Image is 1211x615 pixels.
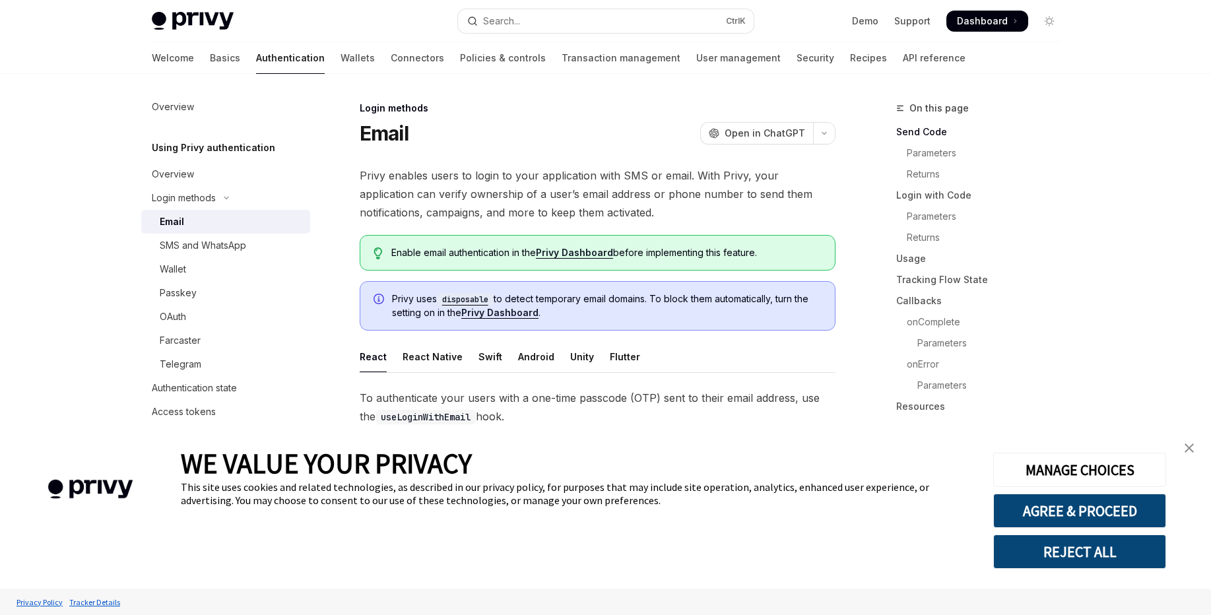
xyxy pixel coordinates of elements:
[141,376,310,400] a: Authentication state
[896,121,1070,143] a: Send Code
[360,121,409,145] h1: Email
[152,166,194,182] div: Overview
[896,185,1070,206] a: Login with Code
[483,13,520,29] div: Search...
[374,247,383,259] svg: Tip
[460,42,546,74] a: Policies & controls
[160,214,184,230] div: Email
[160,333,201,348] div: Farcaster
[696,42,781,74] a: User management
[391,246,821,259] span: Enable email authentication in the before implementing this feature.
[160,261,186,277] div: Wallet
[797,42,834,74] a: Security
[66,591,123,614] a: Tracker Details
[141,329,310,352] a: Farcaster
[256,42,325,74] a: Authentication
[437,293,494,306] code: disposable
[152,42,194,74] a: Welcome
[141,305,310,329] a: OAuth
[993,534,1166,569] button: REJECT ALL
[152,190,216,206] div: Login methods
[360,389,835,426] span: To authenticate your users with a one-time passcode (OTP) sent to their email address, use the hook.
[993,494,1166,528] button: AGREE & PROCEED
[903,42,966,74] a: API reference
[896,375,1070,396] a: Parameters
[957,15,1008,28] span: Dashboard
[374,294,387,307] svg: Info
[896,206,1070,227] a: Parameters
[141,162,310,186] a: Overview
[852,15,878,28] a: Demo
[152,12,234,30] img: light logo
[141,281,310,305] a: Passkey
[896,248,1070,269] a: Usage
[392,292,822,319] span: Privy uses to detect temporary email domains. To block them automatically, turn the setting on in...
[896,354,1070,375] a: onError
[141,234,310,257] a: SMS and WhatsApp
[896,396,1070,417] a: Resources
[1176,435,1202,461] a: close banner
[360,341,387,372] div: React
[160,285,197,301] div: Passkey
[461,307,539,319] a: Privy Dashboard
[141,400,310,424] a: Access tokens
[437,293,494,304] a: disposable
[725,127,805,140] span: Open in ChatGPT
[894,15,931,28] a: Support
[141,210,310,234] a: Email
[152,380,237,396] div: Authentication state
[152,140,275,156] h5: Using Privy authentication
[391,42,444,74] a: Connectors
[403,341,463,372] div: React Native
[141,352,310,376] a: Telegram
[536,247,613,259] a: Privy Dashboard
[562,42,680,74] a: Transaction management
[570,341,594,372] div: Unity
[160,309,186,325] div: OAuth
[160,356,201,372] div: Telegram
[518,341,554,372] div: Android
[20,461,161,518] img: company logo
[152,404,216,420] div: Access tokens
[478,341,502,372] div: Swift
[700,122,813,145] button: Open in ChatGPT
[896,227,1070,248] a: Returns
[896,311,1070,333] a: onComplete
[181,480,973,507] div: This site uses cookies and related technologies, as described in our privacy policy, for purposes...
[376,410,476,424] code: useLoginWithEmail
[896,333,1070,354] a: Parameters
[896,269,1070,290] a: Tracking Flow State
[360,102,835,115] div: Login methods
[141,95,310,119] a: Overview
[360,166,835,222] span: Privy enables users to login to your application with SMS or email. With Privy, your application ...
[141,424,310,447] a: Logging users out
[141,257,310,281] a: Wallet
[946,11,1028,32] a: Dashboard
[896,164,1070,185] a: Returns
[909,100,969,116] span: On this page
[141,186,310,210] button: Toggle Login methods section
[610,341,640,372] div: Flutter
[458,9,754,33] button: Open search
[181,446,472,480] span: WE VALUE YOUR PRIVACY
[152,99,194,115] div: Overview
[726,16,746,26] span: Ctrl K
[341,42,375,74] a: Wallets
[1039,11,1060,32] button: Toggle dark mode
[896,143,1070,164] a: Parameters
[210,42,240,74] a: Basics
[993,453,1166,487] button: MANAGE CHOICES
[896,290,1070,311] a: Callbacks
[13,591,66,614] a: Privacy Policy
[1185,443,1194,453] img: close banner
[160,238,246,253] div: SMS and WhatsApp
[850,42,887,74] a: Recipes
